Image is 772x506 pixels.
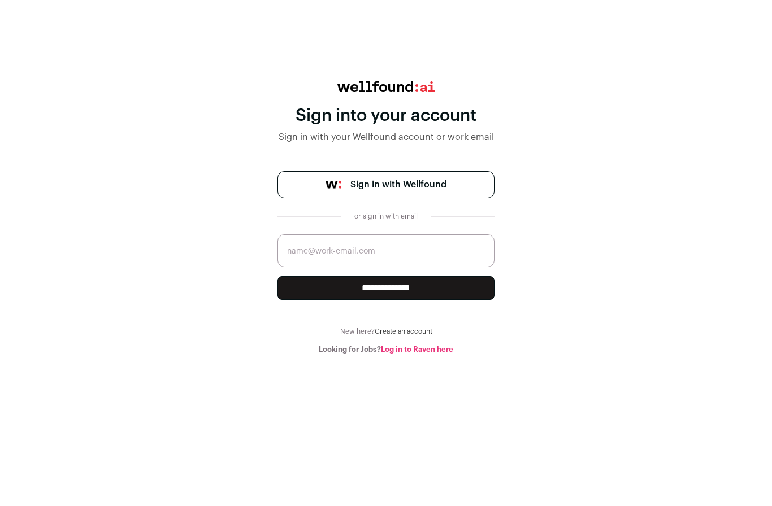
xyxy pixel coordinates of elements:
[326,181,341,189] img: wellfound-symbol-flush-black-fb3c872781a75f747ccb3a119075da62bfe97bd399995f84a933054e44a575c4.png
[375,328,432,335] a: Create an account
[277,345,495,354] div: Looking for Jobs?
[277,106,495,126] div: Sign into your account
[337,81,435,92] img: wellfound:ai
[277,327,495,336] div: New here?
[277,171,495,198] a: Sign in with Wellfound
[350,178,446,191] span: Sign in with Wellfound
[277,130,495,144] div: Sign in with your Wellfound account or work email
[277,234,495,267] input: name@work-email.com
[350,212,422,221] div: or sign in with email
[381,346,453,353] a: Log in to Raven here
